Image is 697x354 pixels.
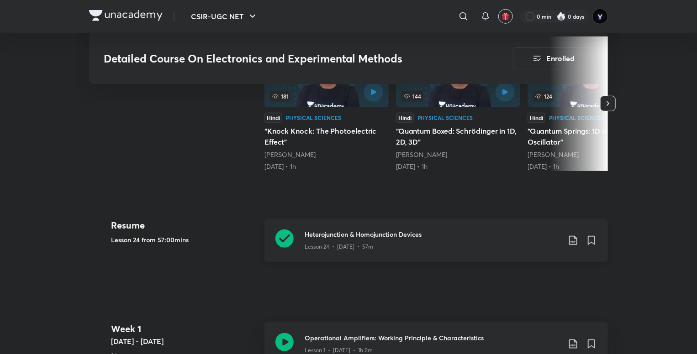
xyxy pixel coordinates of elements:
[270,91,290,102] span: 181
[528,113,545,123] div: Hindi
[264,162,389,171] div: 4th Aug • 1h
[417,115,473,120] div: Physical Sciences
[502,12,510,21] img: avatar
[264,125,389,147] h5: “Knock Knock: The Photoelectric Effect”
[528,150,579,159] a: [PERSON_NAME]
[528,125,652,147] h5: “Quantum Springs: 1D Harmonic Oscillator”
[498,9,513,24] button: avatar
[396,125,520,147] h5: “Quantum Boxed: Schrödinger in 1D, 2D, 3D”
[528,36,652,171] a: “Quantum Springs: 1D Harmonic Oscillator”
[592,9,608,24] img: Yedhukrishna Nambiar
[264,150,316,159] a: [PERSON_NAME]
[557,12,566,21] img: streak
[264,36,389,171] a: 181HindiPhysical Sciences“Knock Knock: The Photoelectric Effect”[PERSON_NAME][DATE] • 1h
[396,162,520,171] div: 9th Aug • 1h
[111,336,257,347] h5: [DATE] - [DATE]
[396,113,414,123] div: Hindi
[528,36,652,171] a: 124HindiPhysical Sciences“Quantum Springs: 1D Harmonic Oscillator”[PERSON_NAME][DATE] • 1h
[305,229,560,239] h3: Heterojunction & Homojunction Devices
[89,10,163,21] img: Company Logo
[286,115,341,120] div: Physical Sciences
[528,162,652,171] div: 10th Aug • 1h
[264,219,608,273] a: Heterojunction & Homojunction DevicesLesson 24 • [DATE] • 57m
[264,113,282,123] div: Hindi
[264,36,389,171] a: “Knock Knock: The Photoelectric Effect”
[264,150,389,159] div: Amit Ranjan
[305,333,560,343] h3: Operational Amplifiers: Working Principle & Characteristics
[528,150,652,159] div: Amit Ranjan
[396,36,520,171] a: 144HindiPhysical Sciences“Quantum Boxed: Schrödinger in 1D, 2D, 3D”[PERSON_NAME][DATE] • 1h
[104,52,461,65] h3: Detailed Course On Electronics and Experimental Methods
[396,150,520,159] div: Amit Ranjan
[89,10,163,23] a: Company Logo
[111,219,257,232] h4: Resume
[396,150,447,159] a: [PERSON_NAME]
[305,243,373,251] p: Lesson 24 • [DATE] • 57m
[111,235,257,245] h5: Lesson 24 from 57:00mins
[513,47,593,69] button: Enrolled
[185,7,264,26] button: CSIR-UGC NET
[549,115,604,120] div: Physical Sciences
[401,91,423,102] span: 144
[111,322,257,336] h4: Week 1
[396,36,520,171] a: “Quantum Boxed: Schrödinger in 1D, 2D, 3D”
[533,91,554,102] span: 124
